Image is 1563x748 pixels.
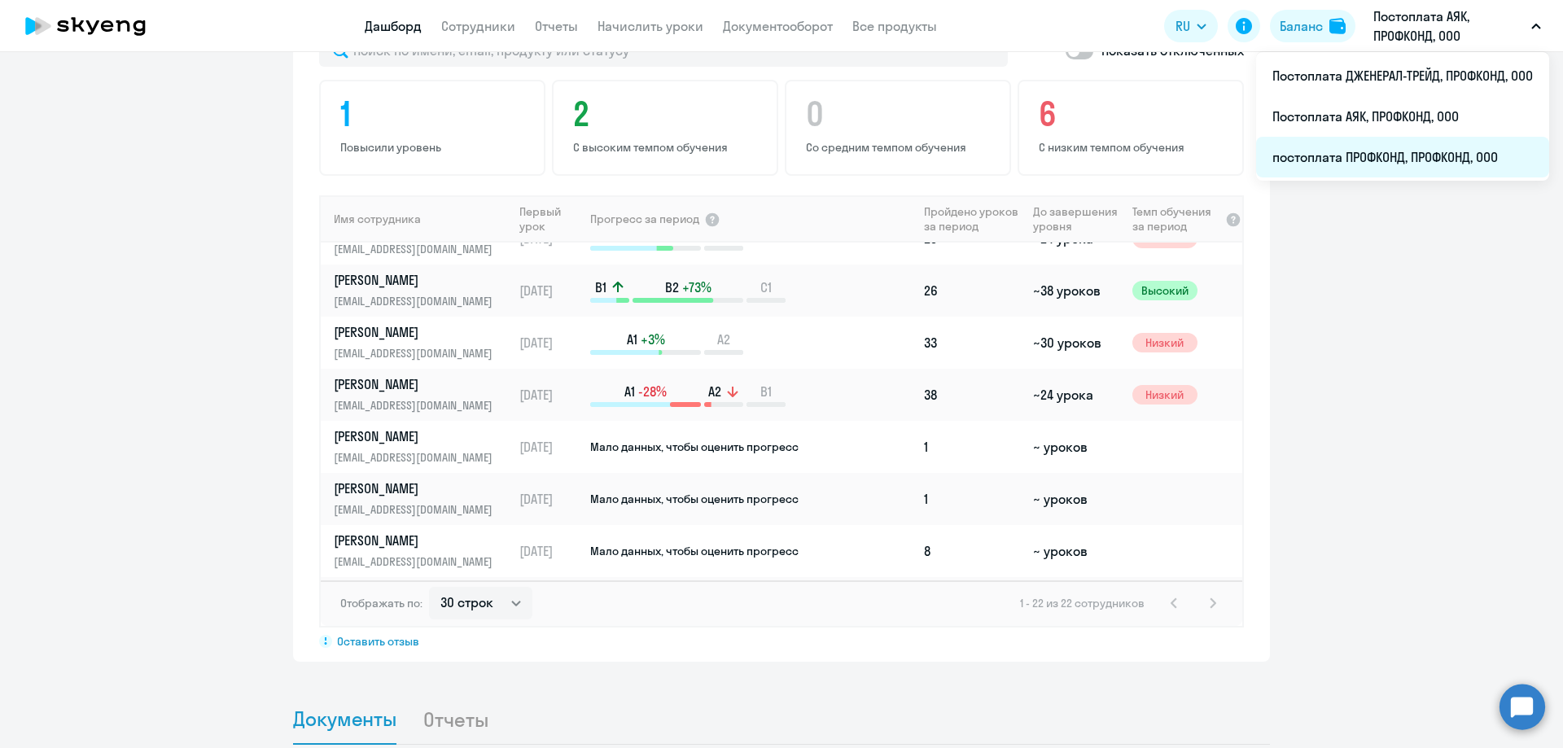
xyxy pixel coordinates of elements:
[1027,265,1125,317] td: ~38 уроков
[1039,94,1228,133] h4: 6
[334,396,501,414] p: [EMAIL_ADDRESS][DOMAIN_NAME]
[1176,16,1190,36] span: RU
[334,479,501,497] p: [PERSON_NAME]
[334,375,501,393] p: [PERSON_NAME]
[1027,577,1125,629] td: ~ уроков
[1164,10,1218,42] button: RU
[760,278,772,296] span: C1
[573,94,762,133] h4: 2
[334,323,512,362] a: [PERSON_NAME][EMAIL_ADDRESS][DOMAIN_NAME]
[917,317,1027,369] td: 33
[590,212,699,226] span: Прогресс за период
[334,479,512,518] a: [PERSON_NAME][EMAIL_ADDRESS][DOMAIN_NAME]
[535,18,578,34] a: Отчеты
[760,383,772,400] span: B1
[513,195,589,243] th: Первый урок
[708,383,721,400] span: A2
[321,195,513,243] th: Имя сотрудника
[917,577,1027,629] td: 21
[513,473,589,525] td: [DATE]
[590,440,799,454] span: Мало данных, чтобы оценить прогресс
[1027,317,1125,369] td: ~30 уроков
[441,18,515,34] a: Сотрудники
[340,140,529,155] p: Повысили уровень
[334,427,501,445] p: [PERSON_NAME]
[1027,525,1125,577] td: ~ уроков
[682,278,711,296] span: +73%
[624,383,635,400] span: A1
[1280,16,1323,36] div: Баланс
[334,531,501,549] p: [PERSON_NAME]
[638,383,667,400] span: -28%
[1373,7,1525,46] p: Постоплата АЯК, ПРОФКОНД, ООО
[1365,7,1549,46] button: Постоплата АЯК, ПРОФКОНД, ООО
[513,525,589,577] td: [DATE]
[334,375,512,414] a: [PERSON_NAME][EMAIL_ADDRESS][DOMAIN_NAME]
[334,323,501,341] p: [PERSON_NAME]
[1132,385,1197,405] span: Низкий
[513,577,589,629] td: [DATE]
[293,694,1270,745] ul: Tabs
[573,140,762,155] p: С высоким темпом обучения
[641,330,665,348] span: +3%
[334,344,501,362] p: [EMAIL_ADDRESS][DOMAIN_NAME]
[590,544,799,558] span: Мало данных, чтобы оценить прогресс
[513,317,589,369] td: [DATE]
[595,278,606,296] span: B1
[598,18,703,34] a: Начислить уроки
[334,292,501,310] p: [EMAIL_ADDRESS][DOMAIN_NAME]
[334,553,501,571] p: [EMAIL_ADDRESS][DOMAIN_NAME]
[917,473,1027,525] td: 1
[513,421,589,473] td: [DATE]
[1020,596,1145,610] span: 1 - 22 из 22 сотрудников
[334,427,512,466] a: [PERSON_NAME][EMAIL_ADDRESS][DOMAIN_NAME]
[334,501,501,518] p: [EMAIL_ADDRESS][DOMAIN_NAME]
[717,330,730,348] span: A2
[665,278,679,296] span: B2
[917,421,1027,473] td: 1
[1132,333,1197,352] span: Низкий
[917,265,1027,317] td: 26
[337,634,419,649] span: Оставить отзыв
[590,492,799,506] span: Мало данных, чтобы оценить прогресс
[852,18,937,34] a: Все продукты
[334,271,501,289] p: [PERSON_NAME]
[513,265,589,317] td: [DATE]
[1039,140,1228,155] p: С низким темпом обучения
[1256,52,1549,181] ul: RU
[1270,10,1355,42] button: Балансbalance
[334,240,501,258] p: [EMAIL_ADDRESS][DOMAIN_NAME]
[340,94,529,133] h4: 1
[917,195,1027,243] th: Пройдено уроков за период
[1132,204,1220,234] span: Темп обучения за период
[1027,421,1125,473] td: ~ уроков
[513,369,589,421] td: [DATE]
[723,18,833,34] a: Документооборот
[365,18,422,34] a: Дашборд
[293,706,396,731] span: Документы
[334,531,512,571] a: [PERSON_NAME][EMAIL_ADDRESS][DOMAIN_NAME]
[1027,195,1125,243] th: До завершения уровня
[1329,18,1346,34] img: balance
[334,448,501,466] p: [EMAIL_ADDRESS][DOMAIN_NAME]
[1027,369,1125,421] td: ~24 урока
[1132,281,1197,300] span: Высокий
[917,525,1027,577] td: 8
[1027,473,1125,525] td: ~ уроков
[627,330,637,348] span: A1
[917,369,1027,421] td: 38
[340,596,422,610] span: Отображать по:
[334,271,512,310] a: [PERSON_NAME][EMAIL_ADDRESS][DOMAIN_NAME]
